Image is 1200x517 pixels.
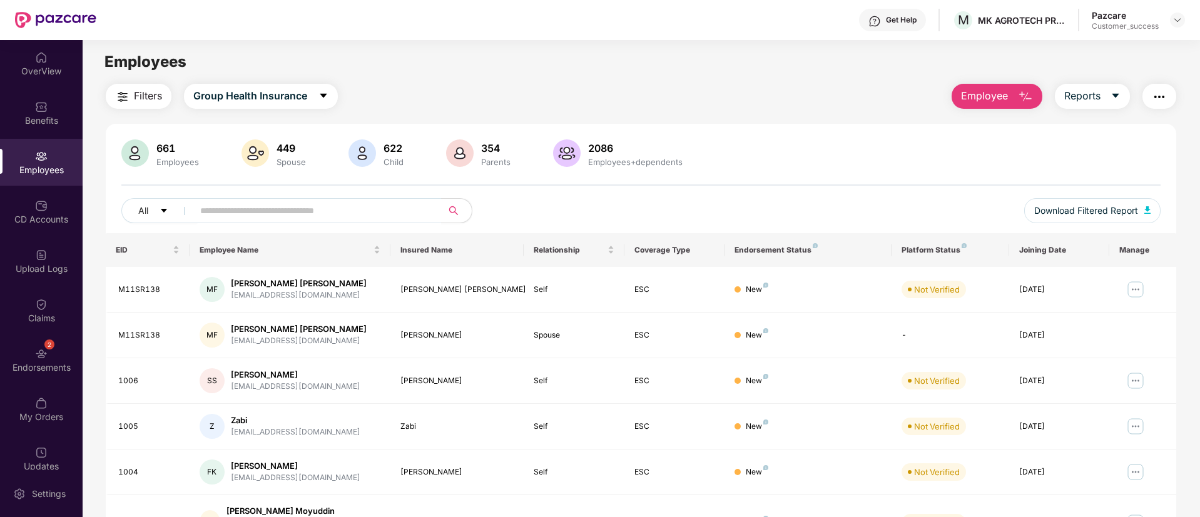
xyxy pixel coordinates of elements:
[274,142,308,154] div: 449
[479,157,513,167] div: Parents
[35,150,48,163] img: svg+xml;base64,PHN2ZyBpZD0iRW1wbG95ZWVzIiB4bWxucz0iaHR0cDovL3d3dy53My5vcmcvMjAwMC9zdmciIHdpZHRoPS...
[190,233,390,267] th: Employee Name
[35,298,48,311] img: svg+xml;base64,PHN2ZyBpZD0iQ2xhaW0iIHhtbG5zPSJodHRwOi8vd3d3LnczLm9yZy8yMDAwL3N2ZyIgd2lkdGg9IjIwIi...
[441,198,472,223] button: search
[390,233,524,267] th: Insured Name
[1018,89,1033,104] img: svg+xml;base64,PHN2ZyB4bWxucz0iaHR0cDovL3d3dy53My5vcmcvMjAwMC9zdmciIHhtbG5zOnhsaW5rPSJodHRwOi8vd3...
[914,283,960,296] div: Not Verified
[586,157,685,167] div: Employees+dependents
[106,233,190,267] th: EID
[634,375,714,387] div: ESC
[348,139,376,167] img: svg+xml;base64,PHN2ZyB4bWxucz0iaHR0cDovL3d3dy53My5vcmcvMjAwMC9zdmciIHhtbG5zOnhsaW5rPSJodHRwOi8vd3...
[231,426,360,438] div: [EMAIL_ADDRESS][DOMAIN_NAME]
[1152,89,1167,104] img: svg+xml;base64,PHN2ZyB4bWxucz0iaHR0cDovL3d3dy53My5vcmcvMjAwMC9zdmciIHdpZHRoPSIyNCIgaGVpZ2h0PSIyNC...
[1055,84,1130,109] button: Reportscaret-down
[118,375,180,387] div: 1006
[634,329,714,341] div: ESC
[1009,233,1109,267] th: Joining Date
[441,206,465,216] span: search
[231,335,367,347] div: [EMAIL_ADDRESS][DOMAIN_NAME]
[184,84,338,109] button: Group Health Insurancecaret-down
[35,101,48,113] img: svg+xml;base64,PHN2ZyBpZD0iQmVuZWZpdHMiIHhtbG5zPSJodHRwOi8vd3d3LnczLm9yZy8yMDAwL3N2ZyIgd2lkdGg9Ij...
[1019,284,1099,296] div: [DATE]
[586,142,685,154] div: 2086
[914,420,960,433] div: Not Verified
[116,245,170,255] span: EID
[231,381,360,393] div: [EMAIL_ADDRESS][DOMAIN_NAME]
[886,15,917,25] div: Get Help
[154,142,201,154] div: 661
[15,12,96,28] img: New Pazcare Logo
[231,289,367,301] div: [EMAIL_ADDRESS][DOMAIN_NAME]
[763,419,768,424] img: svg+xml;base64,PHN2ZyB4bWxucz0iaHR0cDovL3d3dy53My5vcmcvMjAwMC9zdmciIHdpZHRoPSI4IiBoZWlnaHQ9IjgiIH...
[479,142,513,154] div: 354
[1019,375,1099,387] div: [DATE]
[1024,198,1161,223] button: Download Filtered Report
[952,84,1042,109] button: Employee
[138,204,148,218] span: All
[961,88,1008,104] span: Employee
[231,460,360,472] div: [PERSON_NAME]
[1034,204,1138,218] span: Download Filtered Report
[1126,279,1146,299] img: manageButton
[534,421,614,433] div: Self
[1126,462,1146,482] img: manageButton
[193,88,307,104] span: Group Health Insurance
[231,414,360,426] div: Zabi
[763,283,768,288] img: svg+xml;base64,PHN2ZyB4bWxucz0iaHR0cDovL3d3dy53My5vcmcvMjAwMC9zdmciIHdpZHRoPSI4IiBoZWlnaHQ9IjgiIH...
[868,15,881,28] img: svg+xml;base64,PHN2ZyBpZD0iSGVscC0zMngzMiIgeG1sbnM9Imh0dHA6Ly93d3cudzMub3JnLzIwMDAvc3ZnIiB3aWR0aD...
[134,88,162,104] span: Filters
[746,329,768,341] div: New
[242,139,269,167] img: svg+xml;base64,PHN2ZyB4bWxucz0iaHR0cDovL3d3dy53My5vcmcvMjAwMC9zdmciIHhtbG5zOnhsaW5rPSJodHRwOi8vd3...
[400,329,514,341] div: [PERSON_NAME]
[400,284,514,296] div: [PERSON_NAME] [PERSON_NAME]
[746,466,768,478] div: New
[763,328,768,333] img: svg+xml;base64,PHN2ZyB4bWxucz0iaHR0cDovL3d3dy53My5vcmcvMjAwMC9zdmciIHdpZHRoPSI4IiBoZWlnaHQ9IjgiIH...
[746,284,768,296] div: New
[1092,9,1159,21] div: Pazcare
[1172,15,1182,25] img: svg+xml;base64,PHN2ZyBpZD0iRHJvcGRvd24tMzJ4MzIiIHhtbG5zPSJodHRwOi8vd3d3LnczLm9yZy8yMDAwL3N2ZyIgd2...
[1126,371,1146,391] img: manageButton
[318,91,328,102] span: caret-down
[1144,206,1151,214] img: svg+xml;base64,PHN2ZyB4bWxucz0iaHR0cDovL3d3dy53My5vcmcvMjAwMC9zdmciIHhtbG5zOnhsaW5rPSJodHRwOi8vd3...
[118,329,180,341] div: M11SR138
[400,466,514,478] div: [PERSON_NAME]
[892,313,1009,358] td: -
[104,53,186,71] span: Employees
[534,245,604,255] span: Relationship
[381,142,406,154] div: 622
[35,51,48,64] img: svg+xml;base64,PHN2ZyBpZD0iSG9tZSIgeG1sbnM9Imh0dHA6Ly93d3cudzMub3JnLzIwMDAvc3ZnIiB3aWR0aD0iMjAiIG...
[118,466,180,478] div: 1004
[1019,421,1099,433] div: [DATE]
[763,465,768,470] img: svg+xml;base64,PHN2ZyB4bWxucz0iaHR0cDovL3d3dy53My5vcmcvMjAwMC9zdmciIHdpZHRoPSI4IiBoZWlnaHQ9IjgiIH...
[200,414,225,439] div: Z
[200,245,371,255] span: Employee Name
[200,459,225,484] div: FK
[106,84,171,109] button: Filters
[534,329,614,341] div: Spouse
[121,198,198,223] button: Allcaret-down
[1111,91,1121,102] span: caret-down
[735,245,882,255] div: Endorsement Status
[200,323,225,348] div: MF
[813,243,818,248] img: svg+xml;base64,PHN2ZyB4bWxucz0iaHR0cDovL3d3dy53My5vcmcvMjAwMC9zdmciIHdpZHRoPSI4IiBoZWlnaHQ9IjgiIH...
[44,339,54,349] div: 2
[634,421,714,433] div: ESC
[400,421,514,433] div: Zabi
[35,199,48,212] img: svg+xml;base64,PHN2ZyBpZD0iQ0RfQWNjb3VudHMiIGRhdGEtbmFtZT0iQ0QgQWNjb3VudHMiIHhtbG5zPSJodHRwOi8vd3...
[746,421,768,433] div: New
[200,277,225,302] div: MF
[118,284,180,296] div: M11SR138
[534,375,614,387] div: Self
[1109,233,1176,267] th: Manage
[763,374,768,379] img: svg+xml;base64,PHN2ZyB4bWxucz0iaHR0cDovL3d3dy53My5vcmcvMjAwMC9zdmciIHdpZHRoPSI4IiBoZWlnaHQ9IjgiIH...
[914,374,960,387] div: Not Verified
[1064,88,1101,104] span: Reports
[1126,416,1146,436] img: manageButton
[1019,329,1099,341] div: [DATE]
[118,421,180,433] div: 1005
[121,139,149,167] img: svg+xml;base64,PHN2ZyB4bWxucz0iaHR0cDovL3d3dy53My5vcmcvMjAwMC9zdmciIHhtbG5zOnhsaW5rPSJodHRwOi8vd3...
[231,323,367,335] div: [PERSON_NAME] [PERSON_NAME]
[35,397,48,409] img: svg+xml;base64,PHN2ZyBpZD0iTXlfT3JkZXJzIiBkYXRhLW5hbWU9Ik15IE9yZGVycyIgeG1sbnM9Imh0dHA6Ly93d3cudz...
[978,14,1065,26] div: MK AGROTECH PRIVATE LIMITED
